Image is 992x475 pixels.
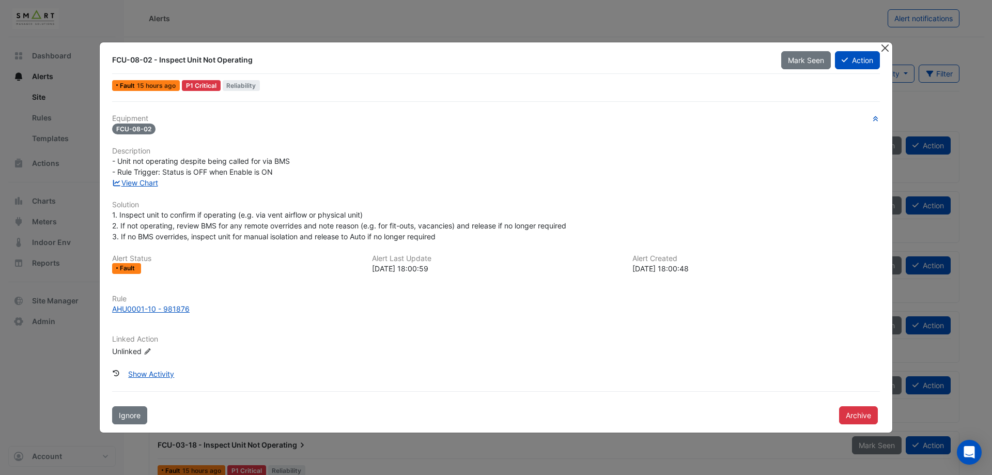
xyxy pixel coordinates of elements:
button: Show Activity [121,365,181,383]
h6: Description [112,147,880,156]
span: FCU-08-02 [112,124,156,134]
h6: Solution [112,201,880,209]
span: Reliability [223,80,260,91]
a: AHU0001-10 - 981876 [112,303,880,314]
span: Fault [120,83,137,89]
button: Ignore [112,406,147,424]
div: Open Intercom Messenger [957,440,982,465]
div: [DATE] 18:00:59 [372,263,619,274]
h6: Rule [112,295,880,303]
button: Mark Seen [781,51,831,69]
h6: Equipment [112,114,880,123]
h6: Alert Status [112,254,360,263]
span: 1. Inspect unit to confirm if operating (e.g. via vent airflow or physical unit) 2. If not operat... [112,210,566,241]
h6: Alert Created [632,254,880,263]
fa-icon: Edit Linked Action [144,347,151,355]
div: [DATE] 18:00:48 [632,263,880,274]
div: AHU0001-10 - 981876 [112,303,190,314]
button: Close [879,42,890,53]
button: Archive [839,406,878,424]
div: FCU-08-02 - Inspect Unit Not Operating [112,55,769,65]
span: Fault [120,265,137,271]
span: - Unit not operating despite being called for via BMS - Rule Trigger: Status is OFF when Enable i... [112,157,290,176]
button: Action [835,51,880,69]
span: Ignore [119,411,141,420]
h6: Linked Action [112,335,880,344]
a: View Chart [112,178,158,187]
div: Unlinked [112,345,236,356]
span: Mark Seen [788,56,824,65]
h6: Alert Last Update [372,254,619,263]
div: P1 Critical [182,80,221,91]
span: Thu 28-Aug-2025 18:00 BST [137,82,176,89]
